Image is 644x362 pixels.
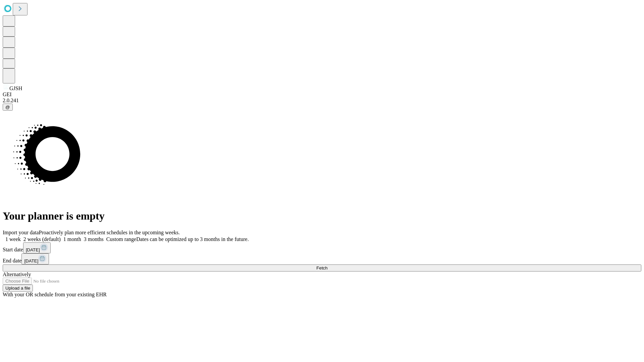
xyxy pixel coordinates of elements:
button: Fetch [3,264,641,271]
span: 3 months [84,236,104,242]
span: Fetch [316,265,327,270]
button: [DATE] [21,253,49,264]
span: Alternatively [3,271,31,277]
span: GJSH [9,85,22,91]
button: [DATE] [23,242,51,253]
h1: Your planner is empty [3,210,641,222]
div: Start date [3,242,641,253]
span: 2 weeks (default) [23,236,61,242]
span: Dates can be optimized up to 3 months in the future. [136,236,249,242]
span: Import your data [3,230,39,235]
span: 1 week [5,236,21,242]
span: Proactively plan more efficient schedules in the upcoming weeks. [39,230,180,235]
span: [DATE] [26,247,40,252]
span: 1 month [63,236,81,242]
span: @ [5,105,10,110]
div: End date [3,253,641,264]
div: GEI [3,92,641,98]
button: Upload a file [3,285,33,292]
div: 2.0.241 [3,98,641,104]
span: Custom range [106,236,136,242]
span: [DATE] [24,258,38,263]
button: @ [3,104,13,111]
span: With your OR schedule from your existing EHR [3,292,107,297]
